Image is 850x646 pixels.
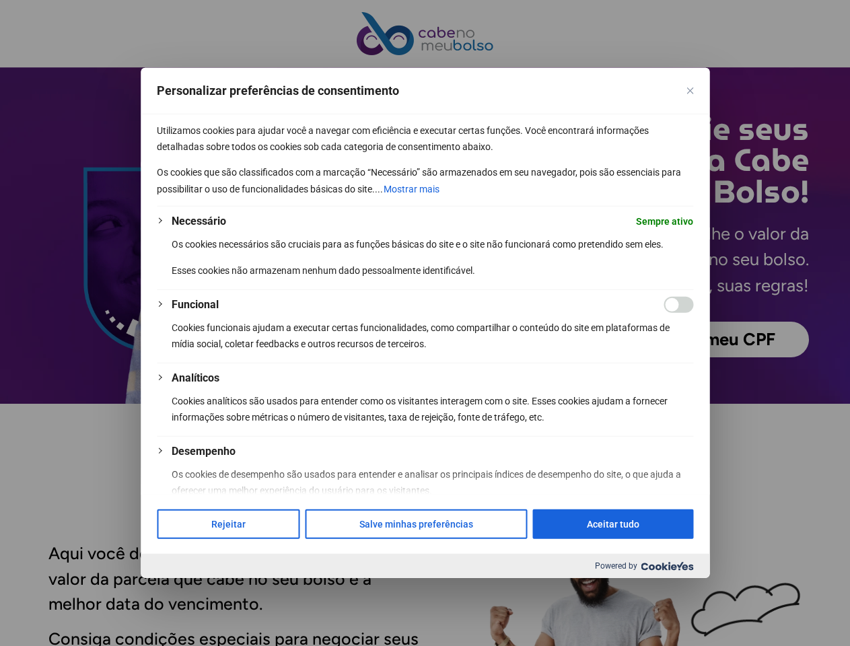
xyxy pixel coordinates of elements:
[172,370,219,386] button: Analíticos
[305,509,527,539] button: Salve minhas preferências
[172,297,219,313] button: Funcional
[383,180,440,198] button: Mostrar mais
[172,236,693,252] p: Os cookies necessários são cruciais para as funções básicas do site e o site não funcionará como ...
[157,122,693,155] p: Utilizamos cookies para ajudar você a navegar com eficiência e executar certas funções. Você enco...
[686,87,693,94] button: Fechar
[172,320,693,352] p: Cookies funcionais ajudam a executar certas funcionalidades, como compartilhar o conteúdo do site...
[172,213,226,229] button: Necessário
[532,509,693,539] button: Aceitar tudo
[172,466,693,499] p: Os cookies de desempenho são usados para entender e analisar os principais índices de desempenho ...
[636,213,693,229] span: Sempre ativo
[172,262,693,279] p: Esses cookies não armazenam nenhum dado pessoalmente identificável.
[172,393,693,425] p: Cookies analíticos são usados para entender como os visitantes interagem com o site. Esses cookie...
[157,164,693,198] p: Os cookies que são classificados com a marcação “Necessário” são armazenados em seu navegador, po...
[141,554,709,578] div: Powered by
[157,509,299,539] button: Rejeitar
[664,297,693,313] input: Habilitar Funcional
[686,87,693,94] img: Close
[157,83,399,99] span: Personalizar preferências de consentimento
[172,443,236,460] button: Desempenho
[641,562,693,571] img: Cookieyes logo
